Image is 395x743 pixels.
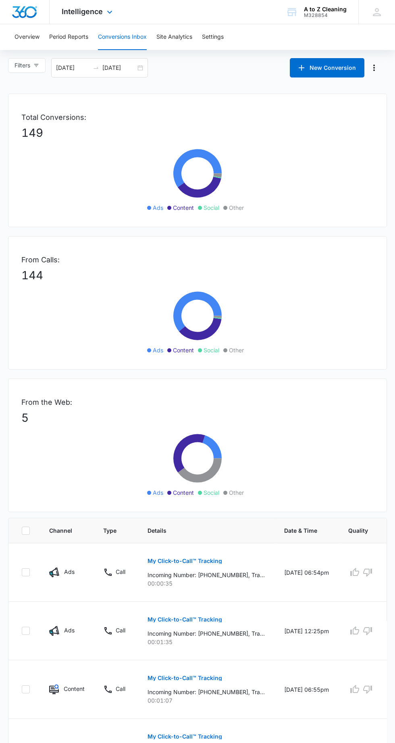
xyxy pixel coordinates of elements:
[153,488,163,497] span: Ads
[93,65,99,71] span: to
[116,567,125,576] p: Call
[15,24,39,50] button: Overview
[148,526,253,535] span: Details
[204,488,219,497] span: Social
[204,203,219,212] span: Social
[116,684,125,693] p: Call
[148,617,222,622] p: My Click-to-Call™ Tracking
[148,688,265,696] p: Incoming Number: [PHONE_NUMBER], Tracking Number: [PHONE_NUMBER], Ring To: [PHONE_NUMBER], Caller...
[148,638,265,646] p: 00:01:35
[284,526,317,535] span: Date & Time
[368,61,380,74] button: Manage Numbers
[274,660,339,719] td: [DATE] 06:55pm
[21,124,374,141] p: 149
[229,346,244,354] span: Other
[21,254,374,265] p: From Calls:
[15,61,30,70] span: Filters
[148,734,222,739] p: My Click-to-Call™ Tracking
[153,203,163,212] span: Ads
[148,629,265,638] p: Incoming Number: [PHONE_NUMBER], Tracking Number: [PHONE_NUMBER], Ring To: [PHONE_NUMBER], Caller...
[64,684,84,693] p: Content
[103,526,116,535] span: Type
[156,24,192,50] button: Site Analytics
[173,203,194,212] span: Content
[49,526,72,535] span: Channel
[148,551,222,571] button: My Click-to-Call™ Tracking
[8,58,46,73] button: Filters
[62,7,103,16] span: Intelligence
[93,65,99,71] span: swap-right
[274,602,339,660] td: [DATE] 12:25pm
[148,558,222,564] p: My Click-to-Call™ Tracking
[116,626,125,634] p: Call
[21,409,374,426] p: 5
[21,397,374,408] p: From the Web:
[148,668,222,688] button: My Click-to-Call™ Tracking
[229,488,244,497] span: Other
[21,267,374,284] p: 144
[98,24,147,50] button: Conversions Inbox
[148,579,265,588] p: 00:00:35
[148,610,222,629] button: My Click-to-Call™ Tracking
[304,13,347,18] div: account id
[148,571,265,579] p: Incoming Number: [PHONE_NUMBER], Tracking Number: [PHONE_NUMBER], Ring To: [PHONE_NUMBER], Caller...
[56,63,89,72] input: Start date
[229,203,244,212] span: Other
[274,543,339,602] td: [DATE] 06:54pm
[64,626,75,634] p: Ads
[204,346,219,354] span: Social
[290,58,364,77] button: New Conversion
[148,675,222,681] p: My Click-to-Call™ Tracking
[64,567,75,576] p: Ads
[348,526,368,535] span: Quality
[173,488,194,497] span: Content
[202,24,224,50] button: Settings
[148,696,265,705] p: 00:01:07
[21,112,374,123] p: Total Conversions:
[102,63,136,72] input: End date
[304,6,347,13] div: account name
[173,346,194,354] span: Content
[153,346,163,354] span: Ads
[49,24,88,50] button: Period Reports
